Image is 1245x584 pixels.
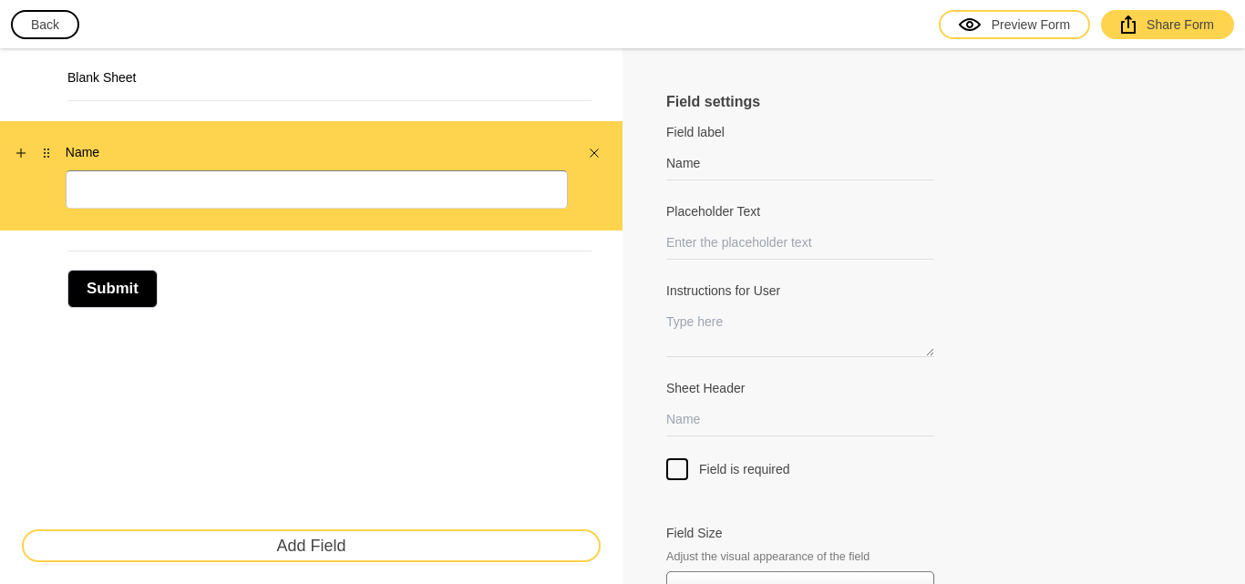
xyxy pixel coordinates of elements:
label: Field Size [666,524,934,542]
svg: Close [589,148,600,159]
a: Share Form [1101,10,1234,39]
button: Submit [67,270,158,308]
button: Add [11,143,31,163]
h5: Field settings [666,92,1016,112]
a: Preview Form [939,10,1090,39]
label: Field label [666,123,934,141]
svg: Drag [41,148,52,159]
div: Share Form [1121,15,1214,34]
button: Drag [36,143,57,163]
input: Enter the placeholder text [666,226,934,260]
input: Name [666,403,934,436]
input: Enter your label [666,147,934,180]
span: Field is required [699,460,790,478]
button: Add Field [22,529,601,562]
label: Sheet Header [666,379,934,397]
label: Instructions for User [666,282,934,300]
span: Adjust the visual appearance of the field [666,548,934,566]
h2: Blank Sheet [67,68,592,87]
svg: Add [15,148,26,159]
button: Back [11,10,79,39]
label: Name [66,143,568,161]
label: Placeholder Text [666,202,934,220]
button: Close [584,143,604,163]
div: Preview Form [959,15,1070,34]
